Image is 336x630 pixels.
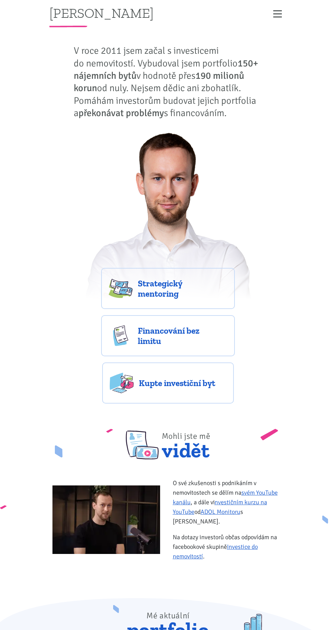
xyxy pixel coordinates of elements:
a: Strategický mentoring [101,268,235,309]
img: flats [110,373,134,393]
img: finance [109,325,133,346]
span: vidět [162,422,211,459]
strong: 190 milionů korun [74,70,244,94]
span: Kupte investiční byt [139,378,226,388]
span: Mohli jste mě [162,431,211,441]
a: Financování bez limitu [101,315,235,356]
strong: překonávat problémy [79,107,164,119]
p: Na dotazy investorů občas odpovídám na facebookové skupině . [173,532,287,561]
span: Mé aktuální [146,610,190,621]
span: Financování bez limitu [138,325,227,346]
span: Strategický mentoring [138,278,227,299]
a: svém YouTube kanálu [173,489,278,506]
p: O své zkušenosti s podnikáním v nemovitostech se dělím na , a dále v od s [PERSON_NAME]. [173,478,287,526]
a: ADOL Monitoru [201,508,240,516]
a: Investice do nemovitostí [173,543,258,560]
a: Kupte investiční byt [102,362,234,404]
img: strategy [109,278,133,299]
p: V roce 2011 jsem začal s investicemi do nemovitostí. Vybudoval jsem portfolio v hodnotě přes od n... [74,45,262,119]
button: Zobrazit menu [268,8,287,20]
a: [PERSON_NAME] [49,6,154,20]
a: investičním kurzu na YouTube [173,498,267,516]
